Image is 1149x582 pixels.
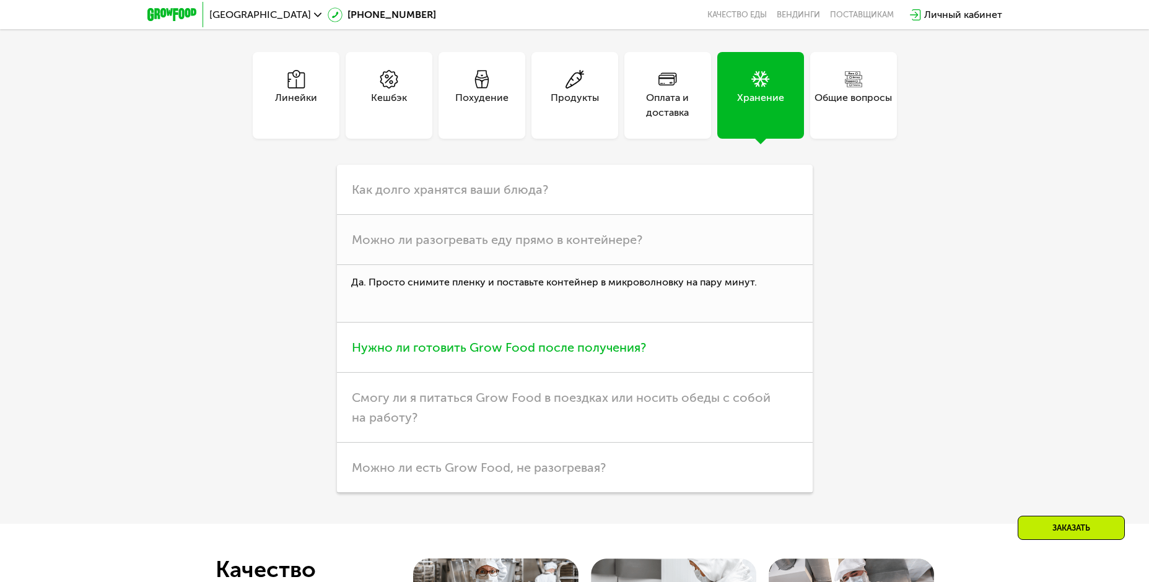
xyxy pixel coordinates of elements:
span: Можно ли есть Grow Food, не разогревая? [352,460,606,475]
span: Можно ли разогревать еду прямо в контейнере? [352,232,642,247]
div: Хранение [737,90,784,120]
div: Продукты [551,90,599,120]
div: Линейки [275,90,317,120]
span: Смогу ли я питаться Grow Food в поездках или носить обеды с собой на работу? [352,390,771,425]
a: Вендинги [777,10,820,20]
div: Кешбэк [371,90,407,120]
div: Оплата и доставка [624,90,711,120]
a: Качество еды [707,10,767,20]
div: Личный кабинет [924,7,1002,22]
span: [GEOGRAPHIC_DATA] [209,10,311,20]
div: Заказать [1018,516,1125,540]
div: Похудение [455,90,509,120]
span: Нужно ли готовить Grow Food после получения? [352,340,646,355]
span: Как долго хранятся ваши блюда? [352,182,548,197]
div: поставщикам [830,10,894,20]
p: Да. Просто снимите пленку и поставьте контейнер в микроволновку на пару минут. [337,265,813,323]
div: Общие вопросы [815,90,892,120]
a: [PHONE_NUMBER] [328,7,436,22]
